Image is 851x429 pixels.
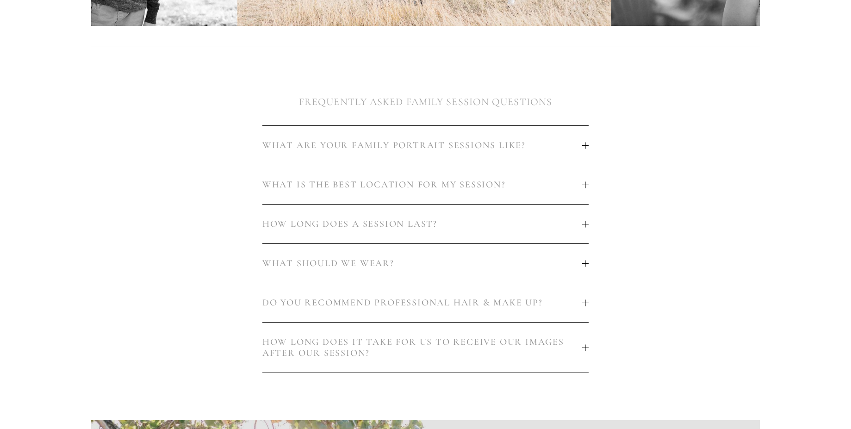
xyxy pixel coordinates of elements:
[262,297,582,308] span: DO YOU RECOMMEND PROFESSIONAL HAIR & MAKE UP?
[262,165,589,204] button: WHAT IS THE BEST LOCATION FOR MY SESSION?
[262,140,582,151] span: WHAT ARE YOUR FAMILY PORTRAIT SESSIONS LIKE?
[262,336,582,359] span: HOW LONG DOES IT TAKE FOR US TO RECEIVE OUR IMAGES AFTER OUR SESSION?
[262,258,582,269] span: WHAT SHOULD WE WEAR?
[262,126,589,165] button: WHAT ARE YOUR FAMILY PORTRAIT SESSIONS LIKE?
[262,218,582,230] span: HOW LONG DOES A SESSION LAST?
[262,179,582,190] span: WHAT IS THE BEST LOCATION FOR MY SESSION?
[262,323,589,373] button: HOW LONG DOES IT TAKE FOR US TO RECEIVE OUR IMAGES AFTER OUR SESSION?
[91,94,760,110] h2: FREQUENTLY ASKED FAMILY SESSION QUESTIONS
[262,283,589,322] button: DO YOU RECOMMEND PROFESSIONAL HAIR & MAKE UP?
[262,205,589,243] button: HOW LONG DOES A SESSION LAST?
[262,244,589,283] button: WHAT SHOULD WE WEAR?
